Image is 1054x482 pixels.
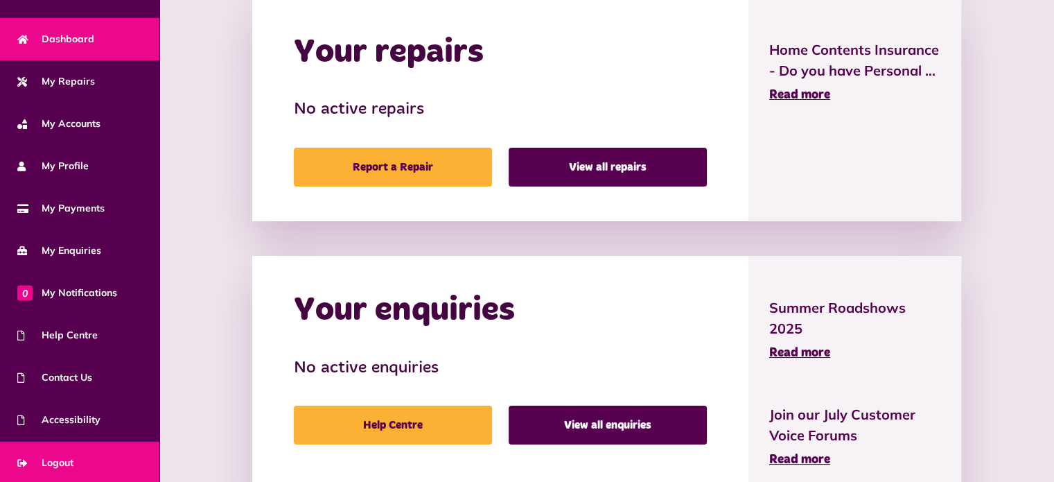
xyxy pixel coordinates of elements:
[769,40,940,81] span: Home Contents Insurance - Do you have Personal ...
[769,298,940,363] a: Summer Roadshows 2025 Read more
[509,148,707,187] a: View all repairs
[769,347,830,359] span: Read more
[294,33,484,73] h2: Your repairs
[294,406,492,445] a: Help Centre
[294,359,707,379] h3: No active enquiries
[17,201,105,216] span: My Payments
[769,298,940,339] span: Summer Roadshows 2025
[294,100,707,120] h3: No active repairs
[17,286,117,300] span: My Notifications
[17,74,95,89] span: My Repairs
[17,413,100,427] span: Accessibility
[769,40,940,105] a: Home Contents Insurance - Do you have Personal ... Read more
[294,291,515,331] h2: Your enquiries
[17,370,92,385] span: Contact Us
[769,404,940,446] span: Join our July Customer Voice Forums
[294,148,492,187] a: Report a Repair
[769,454,830,466] span: Read more
[17,285,33,300] span: 0
[17,456,73,470] span: Logout
[17,328,98,343] span: Help Centre
[769,89,830,101] span: Read more
[17,32,94,46] span: Dashboard
[17,117,100,131] span: My Accounts
[17,243,101,258] span: My Enquiries
[509,406,707,445] a: View all enquiries
[769,404,940,470] a: Join our July Customer Voice Forums Read more
[17,159,89,173] span: My Profile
